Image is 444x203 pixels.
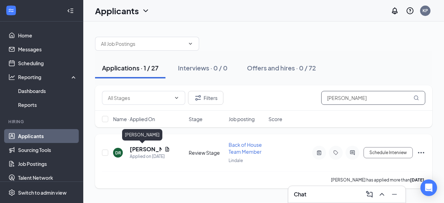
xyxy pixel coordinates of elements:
[294,191,306,198] h3: Chat
[102,64,159,72] div: Applications · 1 / 27
[189,149,224,156] div: Review Stage
[268,116,282,122] span: Score
[18,28,77,42] a: Home
[417,149,425,157] svg: Ellipses
[376,189,387,200] button: ChevronUp
[389,189,400,200] button: Minimize
[18,143,77,157] a: Sourcing Tools
[406,7,414,15] svg: QuestionInfo
[18,157,77,171] a: Job Postings
[130,153,170,160] div: Applied on [DATE]
[8,74,15,81] svg: Analysis
[18,74,78,81] div: Reporting
[67,7,74,14] svg: Collapse
[247,64,316,72] div: Offers and hires · 0 / 72
[95,5,139,17] h1: Applicants
[113,116,155,122] span: Name · Applied On
[164,146,170,152] svg: Document
[188,91,223,105] button: Filter Filters
[142,7,150,15] svg: ChevronDown
[364,189,375,200] button: ComposeMessage
[332,150,340,155] svg: Tag
[315,150,323,155] svg: ActiveNote
[413,95,419,101] svg: MagnifyingGlass
[229,116,255,122] span: Job posting
[229,142,262,155] span: Back of House Team Member
[364,147,413,158] button: Schedule Interview
[378,190,386,198] svg: ChevronUp
[391,7,399,15] svg: Notifications
[189,116,203,122] span: Stage
[18,189,67,196] div: Switch to admin view
[178,64,228,72] div: Interviews · 0 / 0
[18,129,77,143] a: Applicants
[130,145,162,153] h5: [PERSON_NAME]
[18,42,77,56] a: Messages
[108,94,171,102] input: All Stages
[8,7,15,14] svg: WorkstreamLogo
[422,8,428,14] div: KP
[122,129,162,141] div: [PERSON_NAME]
[321,91,425,105] input: Search in applications
[101,40,185,48] input: All Job Postings
[18,56,77,70] a: Scheduling
[365,190,374,198] svg: ComposeMessage
[8,119,76,125] div: Hiring
[18,171,77,185] a: Talent Network
[229,158,243,163] span: Lindale
[420,179,437,196] div: Open Intercom Messenger
[8,189,15,196] svg: Settings
[410,177,424,183] b: [DATE]
[18,84,77,98] a: Dashboards
[174,95,179,101] svg: ChevronDown
[194,94,202,102] svg: Filter
[115,150,121,156] div: DR
[348,150,357,155] svg: ActiveChat
[18,98,77,112] a: Reports
[331,177,425,183] p: [PERSON_NAME] has applied more than .
[188,41,193,46] svg: ChevronDown
[390,190,399,198] svg: Minimize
